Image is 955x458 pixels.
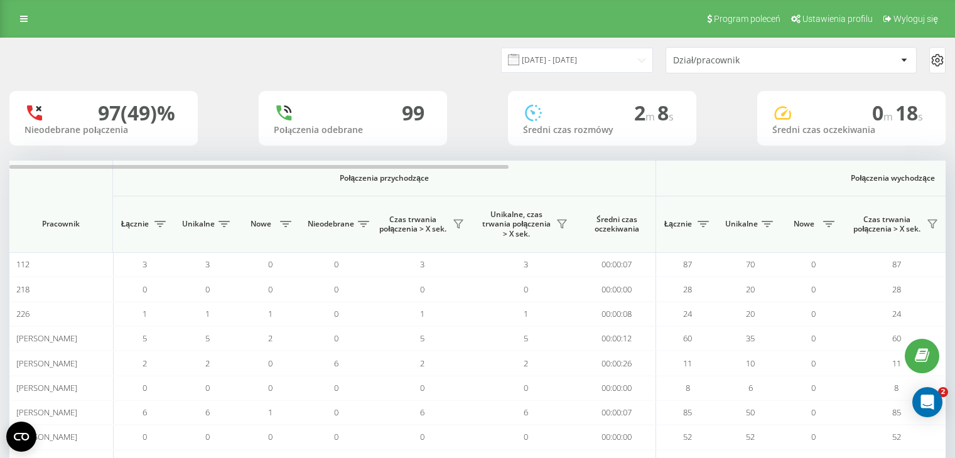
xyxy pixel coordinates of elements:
[119,219,151,229] span: Łącznie
[402,101,424,125] div: 99
[912,387,942,417] div: Open Intercom Messenger
[205,382,210,393] span: 0
[578,326,656,351] td: 00:00:12
[746,284,755,295] span: 20
[268,333,272,344] span: 2
[334,258,338,270] span: 0
[645,110,657,124] span: m
[268,382,272,393] span: 0
[851,215,923,234] span: Czas trwania połączenia > X sek.
[16,308,30,319] span: 226
[892,358,901,369] span: 11
[811,431,816,442] span: 0
[146,173,623,183] span: Połączenia przychodzące
[143,358,147,369] span: 2
[334,333,338,344] span: 0
[918,110,923,124] span: s
[892,308,901,319] span: 24
[143,382,147,393] span: 0
[524,258,528,270] span: 3
[274,125,432,136] div: Połączenia odebrane
[143,258,147,270] span: 3
[480,210,553,239] span: Unikalne, czas trwania połączenia > X sek.
[334,358,338,369] span: 6
[714,14,780,24] span: Program poleceń
[811,358,816,369] span: 0
[746,358,755,369] span: 10
[669,110,674,124] span: s
[24,125,183,136] div: Nieodebrane połączenia
[268,358,272,369] span: 0
[892,431,901,442] span: 52
[746,308,755,319] span: 20
[811,407,816,418] span: 0
[524,333,528,344] span: 5
[662,219,694,229] span: Łącznie
[420,358,424,369] span: 2
[16,258,30,270] span: 112
[683,431,692,442] span: 52
[20,219,102,229] span: Pracownik
[524,382,528,393] span: 0
[16,407,77,418] span: [PERSON_NAME]
[746,407,755,418] span: 50
[578,400,656,425] td: 00:00:07
[895,99,923,126] span: 18
[524,407,528,418] span: 6
[524,358,528,369] span: 2
[420,308,424,319] span: 1
[811,333,816,344] span: 0
[578,277,656,301] td: 00:00:00
[143,308,147,319] span: 1
[746,333,755,344] span: 35
[892,333,901,344] span: 60
[893,14,938,24] span: Wyloguj się
[420,284,424,295] span: 0
[872,99,895,126] span: 0
[883,110,895,124] span: m
[802,14,873,24] span: Ustawienia profilu
[788,219,819,229] span: Nowe
[683,284,692,295] span: 28
[683,358,692,369] span: 11
[143,284,147,295] span: 0
[578,351,656,375] td: 00:00:26
[578,252,656,277] td: 00:00:07
[746,431,755,442] span: 52
[16,431,77,442] span: [PERSON_NAME]
[578,376,656,400] td: 00:00:00
[205,431,210,442] span: 0
[268,407,272,418] span: 1
[420,333,424,344] span: 5
[16,333,77,344] span: [PERSON_NAME]
[205,284,210,295] span: 0
[268,284,272,295] span: 0
[308,219,354,229] span: Nieodebrane
[98,101,175,125] div: 97 (49)%
[420,407,424,418] span: 6
[811,308,816,319] span: 0
[16,382,77,393] span: [PERSON_NAME]
[334,431,338,442] span: 0
[524,431,528,442] span: 0
[657,99,674,126] span: 8
[523,125,681,136] div: Średni czas rozmówy
[634,99,657,126] span: 2
[683,308,692,319] span: 24
[143,333,147,344] span: 5
[16,284,30,295] span: 218
[334,308,338,319] span: 0
[811,258,816,270] span: 0
[334,284,338,295] span: 0
[524,284,528,295] span: 0
[524,308,528,319] span: 1
[673,55,823,66] div: Dział/pracownik
[182,219,215,229] span: Unikalne
[143,431,147,442] span: 0
[892,407,901,418] span: 85
[811,382,816,393] span: 0
[6,422,36,452] button: Open CMP widget
[268,308,272,319] span: 1
[205,407,210,418] span: 6
[205,308,210,319] span: 1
